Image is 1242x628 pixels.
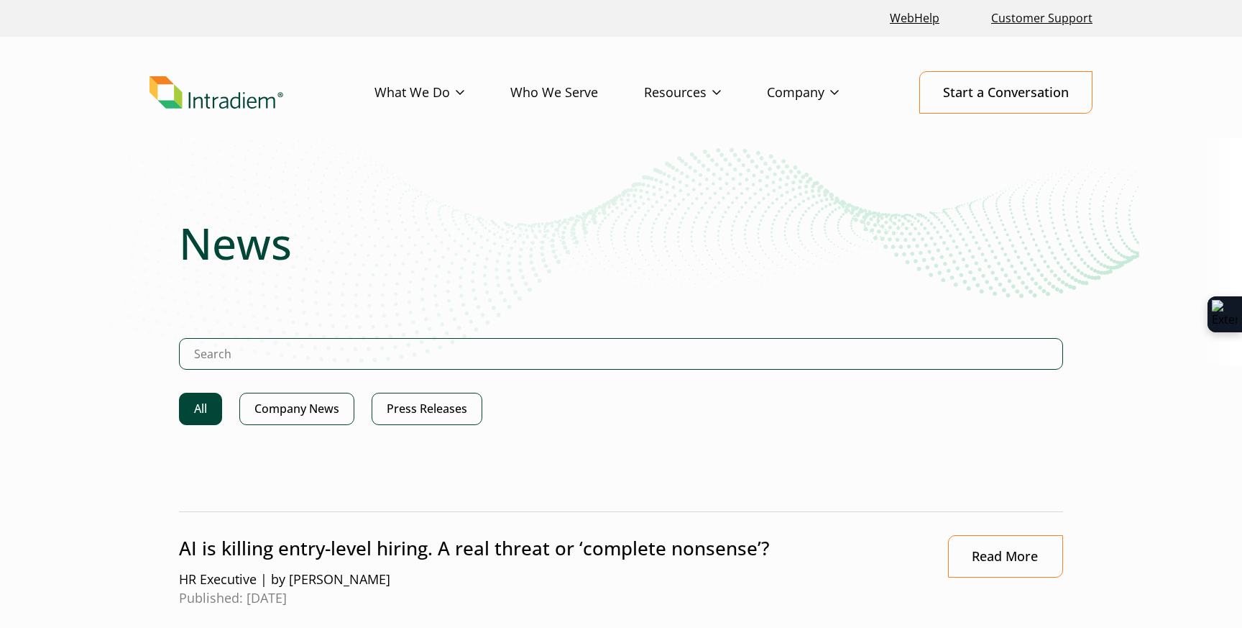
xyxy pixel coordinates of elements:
[644,72,767,114] a: Resources
[179,393,222,425] a: All
[919,71,1092,114] a: Start a Conversation
[179,570,919,589] span: HR Executive | by [PERSON_NAME]
[884,3,945,34] a: Link opens in a new window
[179,338,1063,370] input: Search
[179,535,919,562] p: AI is killing entry-level hiring. A real threat or ‘complete nonsense’?
[179,589,919,608] span: Published: [DATE]
[510,72,644,114] a: Who We Serve
[374,72,510,114] a: What We Do
[985,3,1098,34] a: Customer Support
[179,338,1063,393] form: Search Intradiem
[149,76,374,109] a: Link to homepage of Intradiem
[239,393,354,425] a: Company News
[179,217,1063,269] h1: News
[767,72,885,114] a: Company
[948,535,1063,578] a: Link opens in a new window
[372,393,482,425] a: Press Releases
[1212,300,1238,329] img: Extension Icon
[149,76,283,109] img: Intradiem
